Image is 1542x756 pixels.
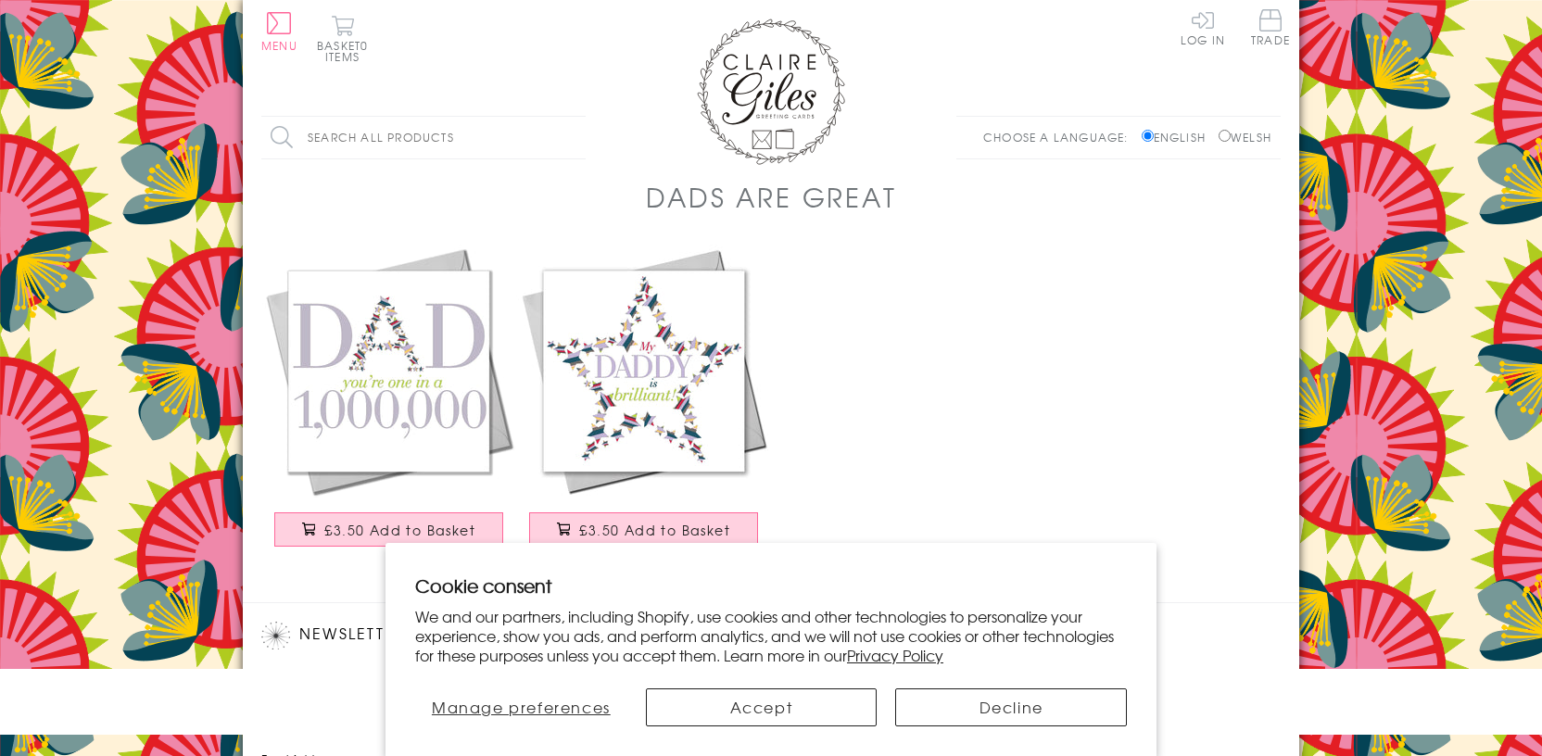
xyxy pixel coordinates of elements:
button: Basket0 items [317,15,368,62]
label: English [1142,129,1215,145]
input: Search [567,117,586,158]
input: Search all products [261,117,586,158]
p: Choose a language: [983,129,1138,145]
button: Manage preferences [415,688,627,726]
img: Claire Giles Greetings Cards [697,19,845,165]
span: Manage preferences [432,696,611,718]
h1: Dads Are Great [646,178,897,216]
span: £3.50 Add to Basket [324,521,475,539]
button: £3.50 Add to Basket [274,512,504,547]
a: Log In [1181,9,1225,45]
button: Menu [261,12,297,51]
a: Father's Day Card, One in a Million £3.50 Add to Basket [261,244,516,565]
p: Sign up for our newsletter to receive the latest product launches, news and offers directly to yo... [261,662,576,729]
p: We and our partners, including Shopify, use cookies and other technologies to personalize your ex... [415,607,1127,664]
img: Father's Day Card, One in a Million [261,244,516,498]
label: Welsh [1219,129,1271,145]
a: Trade [1251,9,1290,49]
h2: Cookie consent [415,573,1127,598]
span: 0 items [325,37,368,65]
button: Accept [646,688,878,726]
span: Trade [1251,9,1290,45]
a: Privacy Policy [847,644,943,666]
h2: Newsletter [261,622,576,649]
img: Father's Day Card, Star Daddy, My Daddy is brilliant [516,244,771,498]
a: Father's Day Card, Star Daddy, My Daddy is brilliant £3.50 Add to Basket [516,244,771,565]
input: Welsh [1219,130,1231,142]
input: English [1142,130,1154,142]
button: £3.50 Add to Basket [529,512,759,547]
button: Decline [895,688,1127,726]
span: Menu [261,37,297,54]
span: £3.50 Add to Basket [579,521,730,539]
